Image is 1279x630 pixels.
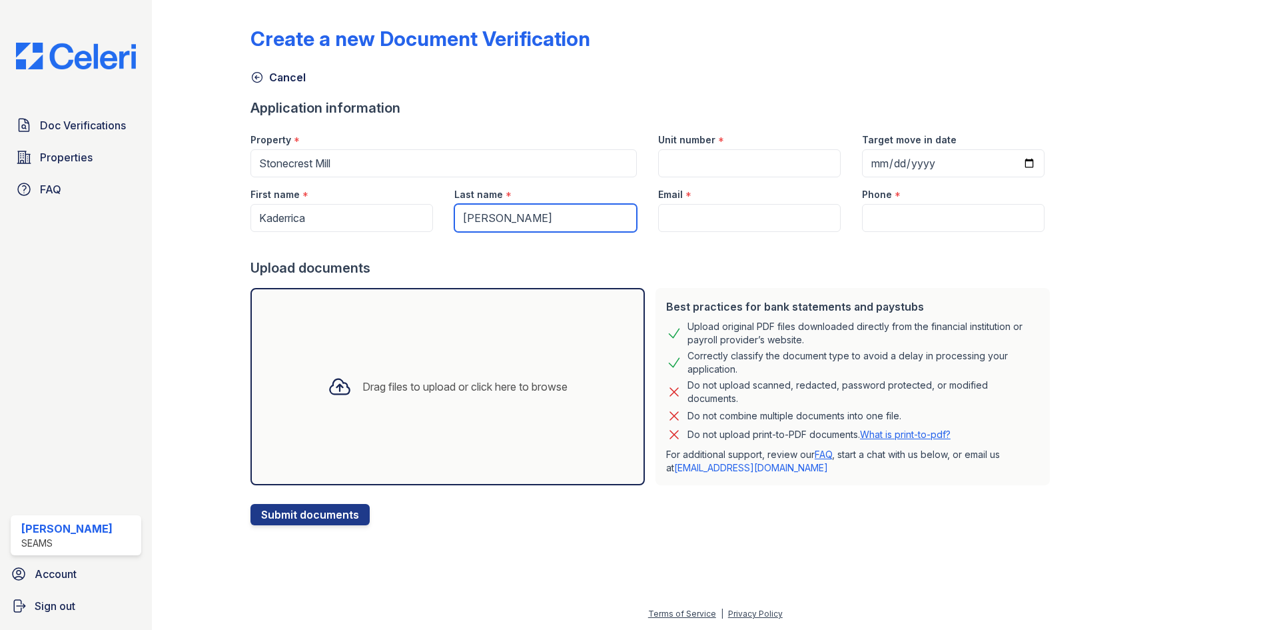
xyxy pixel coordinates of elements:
[5,43,147,69] img: CE_Logo_Blue-a8612792a0a2168367f1c8372b55b34899dd931a85d93a1a3d3e32e68fde9ad4.png
[21,537,113,550] div: SEAMS
[454,188,503,201] label: Last name
[40,117,126,133] span: Doc Verifications
[40,149,93,165] span: Properties
[250,259,1055,277] div: Upload documents
[860,429,951,440] a: What is print-to-pdf?
[40,181,61,197] span: FAQ
[5,593,147,619] a: Sign out
[666,299,1039,315] div: Best practices for bank statements and paystubs
[648,609,716,619] a: Terms of Service
[250,133,291,147] label: Property
[11,176,141,203] a: FAQ
[815,449,832,460] a: FAQ
[11,112,141,139] a: Doc Verifications
[362,379,568,395] div: Drag files to upload or click here to browse
[687,408,901,424] div: Do not combine multiple documents into one file.
[250,69,306,85] a: Cancel
[862,188,892,201] label: Phone
[658,133,715,147] label: Unit number
[687,428,951,441] p: Do not upload print-to-PDF documents.
[250,99,1055,117] div: Application information
[687,379,1039,405] div: Do not upload scanned, redacted, password protected, or modified documents.
[728,609,783,619] a: Privacy Policy
[687,349,1039,376] div: Correctly classify the document type to avoid a delay in processing your application.
[21,521,113,537] div: [PERSON_NAME]
[35,566,77,582] span: Account
[35,598,75,614] span: Sign out
[250,27,590,51] div: Create a new Document Verification
[250,504,370,525] button: Submit documents
[250,188,300,201] label: First name
[11,144,141,171] a: Properties
[721,609,723,619] div: |
[5,561,147,587] a: Account
[687,320,1039,347] div: Upload original PDF files downloaded directly from the financial institution or payroll provider’...
[666,448,1039,475] p: For additional support, review our , start a chat with us below, or email us at
[658,188,683,201] label: Email
[674,462,828,473] a: [EMAIL_ADDRESS][DOMAIN_NAME]
[862,133,957,147] label: Target move in date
